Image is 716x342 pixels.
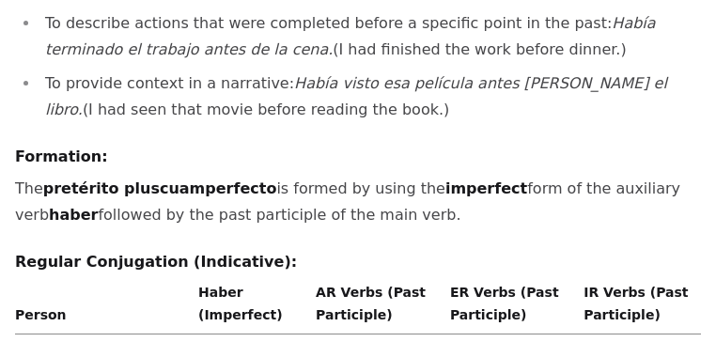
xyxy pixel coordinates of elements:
[15,176,701,228] p: The is formed by using the form of the auxiliary verb followed by the past participle of the main...
[45,14,656,58] em: Había terminado el trabajo antes de la cena.
[191,281,308,334] th: Haber (Imperfect)
[576,281,701,334] th: IR Verbs (Past Participle)
[49,206,98,224] strong: haber
[15,281,191,334] th: Person
[39,70,701,123] li: To provide context in a narrative: (I had seen that movie before reading the book.)
[43,179,277,197] strong: pretérito pluscuamperfecto
[15,251,701,273] h4: Regular Conjugation (Indicative):
[15,146,701,168] h4: Formation:
[445,179,527,197] strong: imperfect
[39,10,701,63] li: To describe actions that were completed before a specific point in the past: (I had finished the ...
[443,281,576,334] th: ER Verbs (Past Participle)
[308,281,443,334] th: AR Verbs (Past Participle)
[45,74,667,118] em: Había visto esa película antes [PERSON_NAME] el libro.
